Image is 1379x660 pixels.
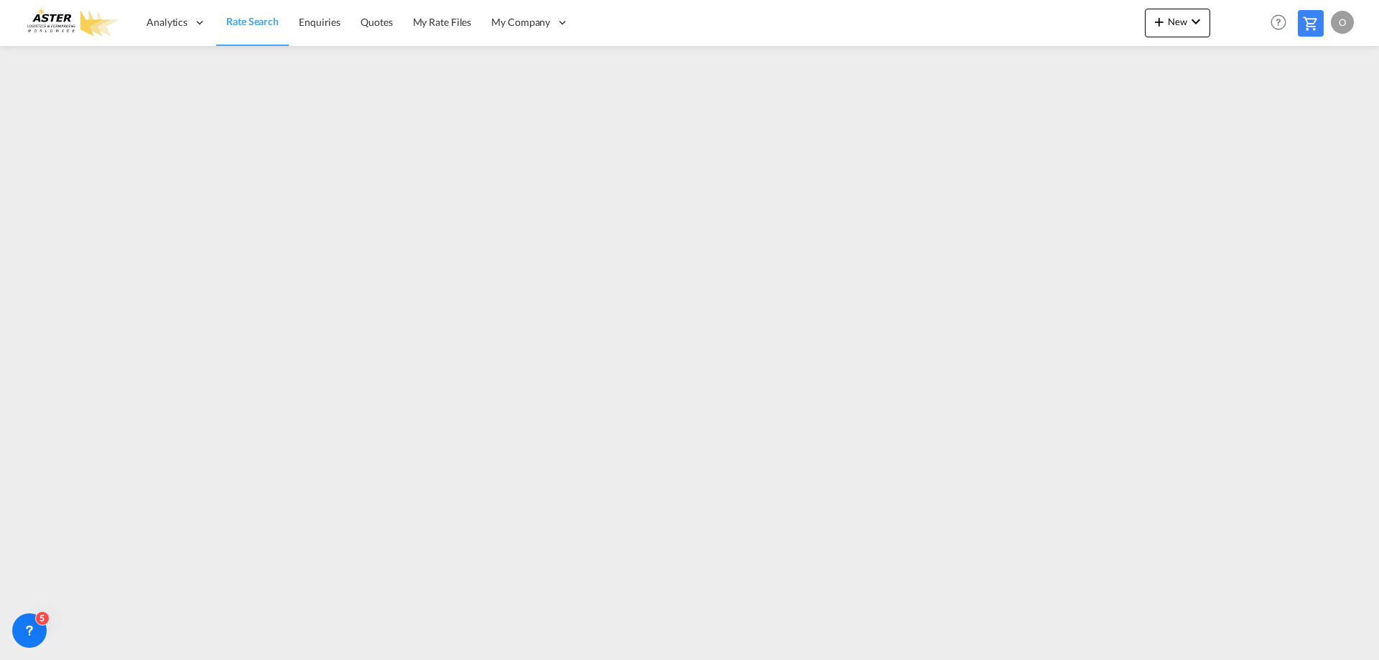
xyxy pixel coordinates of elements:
[1331,11,1354,34] div: O
[361,16,392,28] span: Quotes
[226,15,279,27] span: Rate Search
[147,15,187,29] span: Analytics
[1266,10,1298,36] div: Help
[491,15,550,29] span: My Company
[1151,13,1168,30] md-icon: icon-plus 400-fg
[1151,16,1204,27] span: New
[413,16,472,28] span: My Rate Files
[299,16,340,28] span: Enquiries
[1187,13,1204,30] md-icon: icon-chevron-down
[1145,9,1210,37] button: icon-plus 400-fgNewicon-chevron-down
[1266,10,1291,34] span: Help
[22,6,119,39] img: e3303e4028ba11efbf5f992c85cc34d8.png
